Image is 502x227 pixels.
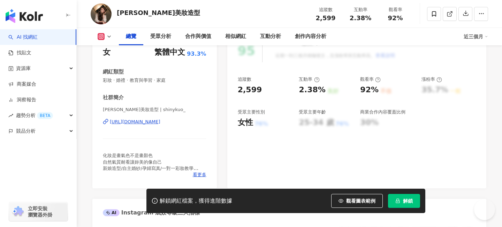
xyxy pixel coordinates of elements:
a: chrome extension立即安裝 瀏覽器外掛 [9,202,68,221]
a: 商案媒合 [8,81,36,88]
div: 解鎖網紅檔案，獲得進階數據 [160,197,232,205]
span: 競品分析 [16,123,36,139]
div: 網紅類型 [103,68,124,76]
div: 追蹤數 [312,6,339,13]
span: 立即安裝 瀏覽器外掛 [28,205,52,218]
div: [PERSON_NAME]美妝造型 [117,8,200,17]
div: 近三個月 [464,31,488,42]
div: 觀看率 [360,76,381,83]
div: 2,599 [238,85,262,95]
span: [PERSON_NAME]美妝造型 | shinykuo_ [103,107,206,113]
button: 觀看圖表範例 [331,194,383,208]
img: logo [6,9,43,23]
div: 漲粉率 [421,76,442,83]
div: 女性 [238,117,253,128]
div: 受眾主要性別 [238,109,265,115]
span: 93.3% [187,50,206,58]
a: [URL][DOMAIN_NAME] [103,119,206,125]
span: lock [395,198,400,203]
button: 解鎖 [388,194,420,208]
span: 趨勢分析 [16,108,53,123]
span: rise [8,113,13,118]
div: 社群簡介 [103,94,124,101]
div: [URL][DOMAIN_NAME] [110,119,160,125]
a: 洞察報告 [8,96,36,103]
a: searchAI 找網紅 [8,34,38,41]
div: BETA [37,112,53,119]
span: 看更多 [193,172,206,178]
span: 資源庫 [16,61,31,76]
span: 化妝是畫氣色不是畫顏色 自然氣質耐看讓妳美的像自己 新娘造型/自主婚紗/孕婦寫真/一對一彩妝教學 🐶 @pocky_920 [103,153,198,177]
a: 找貼文 [8,49,31,56]
div: 創作內容分析 [295,32,326,41]
div: 觀看率 [382,6,409,13]
div: 繁體中文 [154,47,185,58]
div: 總覽 [126,32,136,41]
span: 解鎖 [403,198,413,204]
span: 2,599 [316,14,336,22]
span: 92% [388,15,403,22]
img: chrome extension [11,206,25,217]
div: 受眾分析 [150,32,171,41]
div: 互動率 [299,76,319,83]
div: 女 [103,47,111,58]
div: 相似網紅 [225,32,246,41]
span: 觀看圖表範例 [346,198,375,204]
div: 2.38% [299,85,325,95]
img: KOL Avatar [91,3,112,24]
div: 互動分析 [260,32,281,41]
div: 受眾主要年齡 [299,109,326,115]
div: 互動率 [347,6,374,13]
div: 追蹤數 [238,76,251,83]
div: 商業合作內容覆蓋比例 [360,109,405,115]
span: 彩妝 · 婚禮 · 教育與學習 · 家庭 [103,77,206,84]
span: 2.38% [350,15,371,22]
div: 92% [360,85,379,95]
div: 合作與價值 [185,32,211,41]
